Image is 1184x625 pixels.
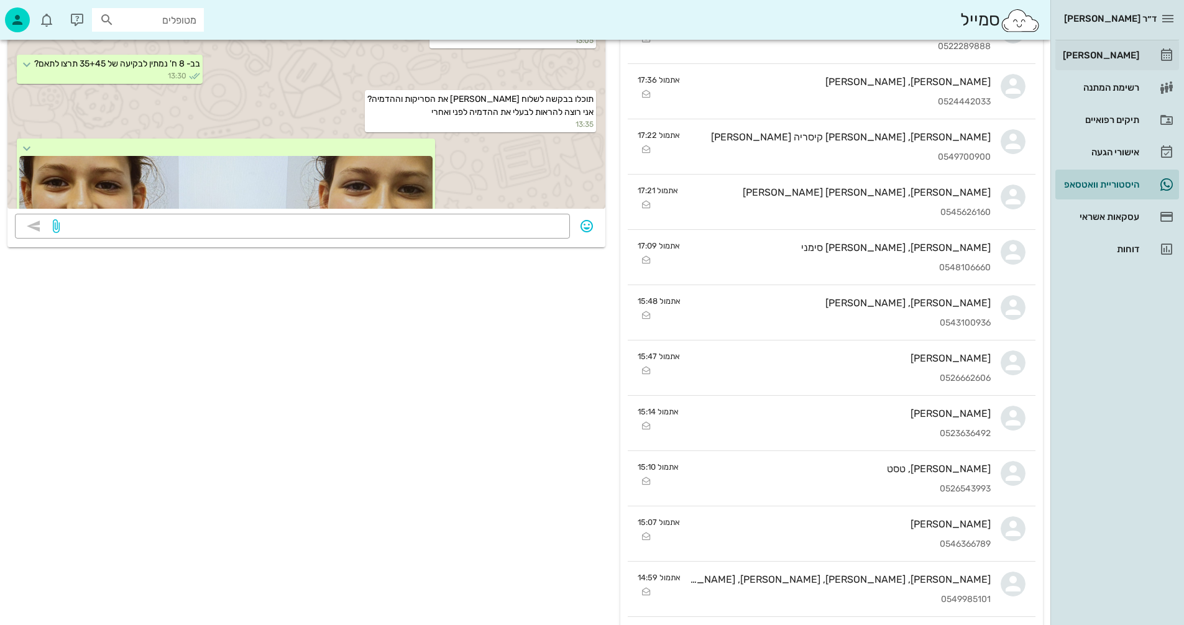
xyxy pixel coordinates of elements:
[367,119,594,130] small: 13:35
[638,185,678,196] small: אתמול 17:21
[1055,234,1179,264] a: דוחות
[1055,170,1179,199] a: היסטוריית וואטסאפ
[690,42,991,52] div: 0522289888
[690,242,991,253] div: [PERSON_NAME], [PERSON_NAME] סימני
[690,539,991,550] div: 0546366789
[691,297,991,309] div: [PERSON_NAME], [PERSON_NAME]
[690,131,991,143] div: [PERSON_NAME], [PERSON_NAME] קיסריה [PERSON_NAME]
[691,318,991,329] div: 0543100936
[690,373,991,384] div: 0526662606
[638,461,679,473] small: אתמול 15:10
[690,152,991,163] div: 0549700900
[638,74,680,86] small: אתמול 17:36
[638,516,680,528] small: אתמול 15:07
[689,429,991,439] div: 0523636492
[688,208,991,218] div: 0545626160
[34,58,200,69] span: בב- 8 ח' נמתין לבקיעה של 35+45 תרצו לתאם?
[638,350,680,362] small: אתמול 15:47
[1000,8,1040,33] img: SmileCloud logo
[1060,50,1139,60] div: [PERSON_NAME]
[1055,73,1179,103] a: רשימת המתנה
[37,10,44,17] span: תג
[1055,40,1179,70] a: [PERSON_NAME]
[690,518,991,530] div: [PERSON_NAME]
[689,463,991,475] div: [PERSON_NAME], טסט
[1055,105,1179,135] a: תיקים רפואיים
[689,408,991,419] div: [PERSON_NAME]
[690,263,991,273] div: 0548106660
[168,70,186,81] span: 13:30
[638,295,681,307] small: אתמול 15:48
[1055,202,1179,232] a: עסקאות אשראי
[638,572,681,583] small: אתמול 14:59
[690,76,991,88] div: [PERSON_NAME], [PERSON_NAME]
[688,186,991,198] div: [PERSON_NAME], [PERSON_NAME] [PERSON_NAME]
[689,484,991,495] div: 0526543993
[1060,244,1139,254] div: דוחות
[1060,115,1139,125] div: תיקים רפואיים
[1060,212,1139,222] div: עסקאות אשראי
[1060,147,1139,157] div: אישורי הגעה
[367,94,594,117] span: תוכלו בבקשה לשלוח [PERSON_NAME] את הסריקות וההדמיה? אני רוצה להראות לבעלי את ההדמיה לפני ואחרי
[690,97,991,107] div: 0524442033
[638,406,679,417] small: אתמול 15:14
[960,7,1040,34] div: סמייל
[638,129,680,141] small: אתמול 17:22
[690,352,991,364] div: [PERSON_NAME]
[432,35,594,46] small: 13:05
[1060,180,1139,189] div: היסטוריית וואטסאפ
[1064,13,1157,24] span: ד״ר [PERSON_NAME]
[691,573,991,585] div: [PERSON_NAME], [PERSON_NAME], [PERSON_NAME], [PERSON_NAME] (אמא [PERSON_NAME]) [PERSON_NAME]
[1055,137,1179,167] a: אישורי הגעה
[691,595,991,605] div: 0549985101
[638,240,680,252] small: אתמול 17:09
[1060,83,1139,93] div: רשימת המתנה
